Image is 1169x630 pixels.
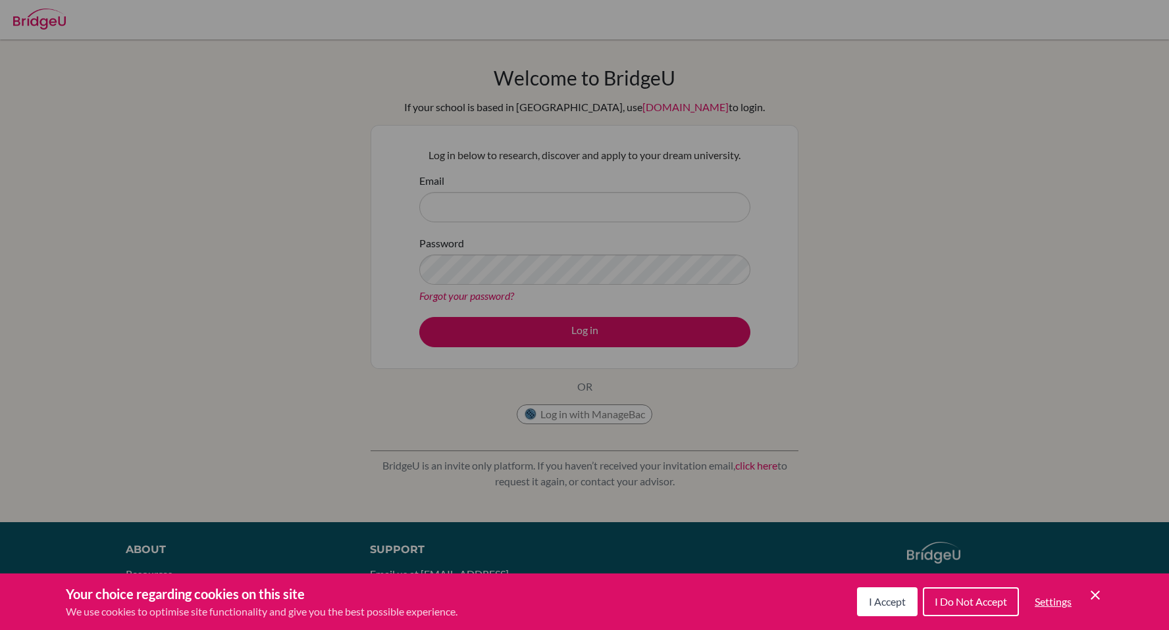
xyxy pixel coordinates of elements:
p: We use cookies to optimise site functionality and give you the best possible experience. [66,604,457,619]
span: Settings [1035,595,1072,608]
h3: Your choice regarding cookies on this site [66,584,457,604]
button: I Accept [857,587,918,616]
button: Settings [1024,589,1082,615]
button: I Do Not Accept [923,587,1019,616]
span: I Do Not Accept [935,595,1007,608]
button: Save and close [1087,587,1103,603]
span: I Accept [869,595,906,608]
